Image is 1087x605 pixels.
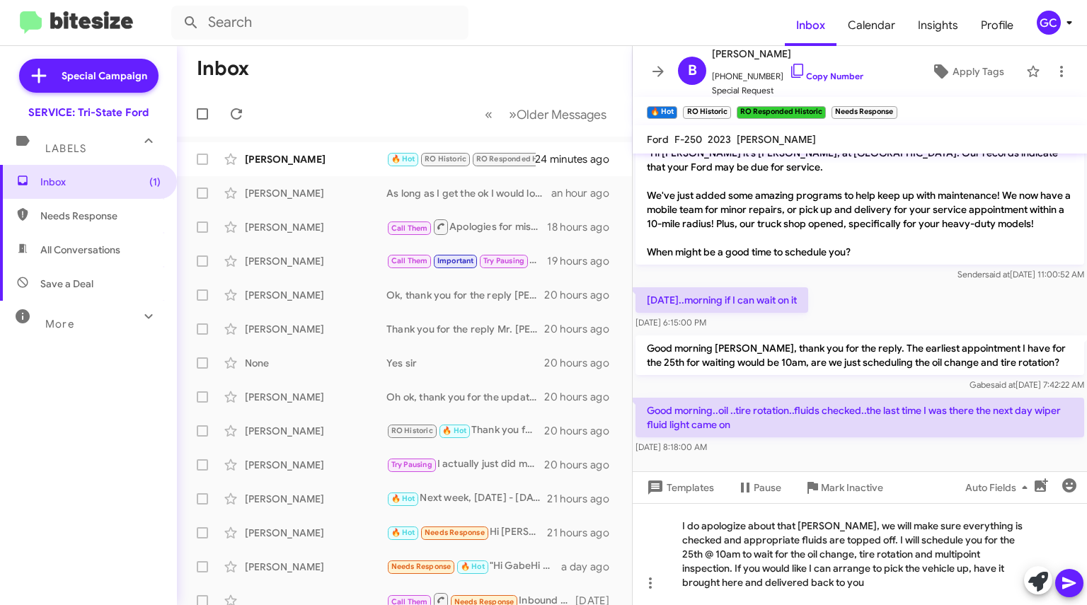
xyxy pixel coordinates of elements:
span: Needs Response [391,562,452,571]
div: [PERSON_NAME] [245,458,386,472]
input: Search [171,6,468,40]
button: Previous [476,100,501,129]
div: Absolutely, just let us know when works best for you! [386,253,547,269]
div: 21 hours ago [547,492,621,506]
span: Call Them [391,224,428,233]
div: [PERSON_NAME] [245,322,386,336]
button: Mark Inactive [793,475,895,500]
small: RO Historic [683,106,730,119]
span: Labels [45,142,86,155]
span: B [688,59,697,82]
a: Inbox [785,5,836,46]
div: 20 hours ago [544,458,621,472]
div: [PERSON_NAME] [245,390,386,404]
span: Auto Fields [965,475,1033,500]
div: [PERSON_NAME] [245,186,386,200]
span: Older Messages [517,107,606,122]
div: Apologies for missing your call [PERSON_NAME], I just called and left a message with how to get i... [386,218,547,236]
span: 🔥 Hot [391,528,415,537]
div: I do apologize about that [PERSON_NAME], we will make sure everything is checked and appropriate ... [633,503,1087,605]
div: an hour ago [551,186,621,200]
button: GC [1025,11,1071,35]
div: Thank you for the reply Mr. [PERSON_NAME], if we can ever help please don't hesitate to reach out! [386,322,544,336]
p: [DATE]..morning if I can wait on it [635,287,808,313]
a: Copy Number [789,71,863,81]
div: 19 hours ago [547,254,621,268]
a: Calendar [836,5,907,46]
div: As long as I get the ok I would love to do that for you [PERSON_NAME], Let me run that up the fla... [386,186,551,200]
span: » [509,105,517,123]
button: Next [500,100,615,129]
div: [PERSON_NAME] [245,254,386,268]
div: 24 minutes ago [536,152,621,166]
div: a day ago [561,560,621,574]
span: Call Them [391,256,428,265]
span: Try Pausing [391,460,432,469]
div: [PERSON_NAME] [245,152,386,166]
div: I actually just did my service [DATE]. I'll keep you in mind for the next one. [386,456,544,473]
span: Inbox [40,175,161,189]
div: [PERSON_NAME] [245,492,386,506]
div: Oh ok, thank you for the update. If you ever own another Ford and need assistance please don't he... [386,390,544,404]
span: RO Responded Historic [476,154,561,163]
span: 🔥 Hot [442,426,466,435]
p: Good morning [PERSON_NAME], thank you for the reply. The earliest appointment I have for the 25th... [635,335,1084,375]
small: 🔥 Hot [647,106,677,119]
div: 20 hours ago [544,288,621,302]
span: Needs Response [40,209,161,223]
div: Next week, [DATE] - [DATE] would work for me [386,490,547,507]
span: Sender [DATE] 11:00:52 AM [957,269,1084,280]
span: said at [991,379,1016,390]
span: [PHONE_NUMBER] [712,62,863,83]
span: said at [985,269,1010,280]
span: 🔥 Hot [461,562,485,571]
a: Insights [907,5,970,46]
div: Ok, thank you for the reply [PERSON_NAME], if we can ever help in the future please don't hesitat... [386,288,544,302]
span: [DATE] 8:18:00 AM [635,442,707,452]
span: F-250 [674,133,702,146]
span: 2023 [708,133,731,146]
span: Mark Inactive [821,475,883,500]
span: Special Campaign [62,69,147,83]
span: RO Historic [425,154,466,163]
span: [PERSON_NAME] [737,133,816,146]
button: Auto Fields [954,475,1045,500]
span: « [485,105,493,123]
span: [DATE] 6:15:00 PM [635,317,706,328]
div: [PERSON_NAME] [245,560,386,574]
div: Thank you for the update [PERSON_NAME], if you ever have a Ford and need assistance please dont h... [386,422,544,439]
div: 20 hours ago [544,390,621,404]
span: More [45,318,74,330]
span: Important [437,256,474,265]
p: "Hi [PERSON_NAME] it's [PERSON_NAME], at [GEOGRAPHIC_DATA]. Our records indicate that your Ford m... [635,140,1084,265]
button: Pause [725,475,793,500]
span: Try Pausing [483,256,524,265]
div: 21 hours ago [547,526,621,540]
div: SERVICE: Tri-State Ford [28,105,149,120]
div: 20 hours ago [544,322,621,336]
a: Profile [970,5,1025,46]
span: (1) [149,175,161,189]
div: None [245,356,386,370]
span: All Conversations [40,243,120,257]
div: 20 hours ago [544,356,621,370]
span: Ford [647,133,669,146]
div: 18 hours ago [547,220,621,234]
div: Yes sir [386,356,544,370]
span: Pause [754,475,781,500]
span: Templates [644,475,714,500]
span: RO Historic [391,426,433,435]
h1: Inbox [197,57,249,80]
span: 🔥 Hot [391,494,415,503]
div: [PERSON_NAME] [245,526,386,540]
div: [PERSON_NAME] [245,220,386,234]
div: 20 hours ago [544,424,621,438]
span: Gabe [DATE] 7:42:22 AM [970,379,1084,390]
div: Good morning..oil ..tire rotation..fluids checked..the last time I was there the next day wiper f... [386,151,536,167]
button: Templates [633,475,725,500]
span: Special Request [712,83,863,98]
